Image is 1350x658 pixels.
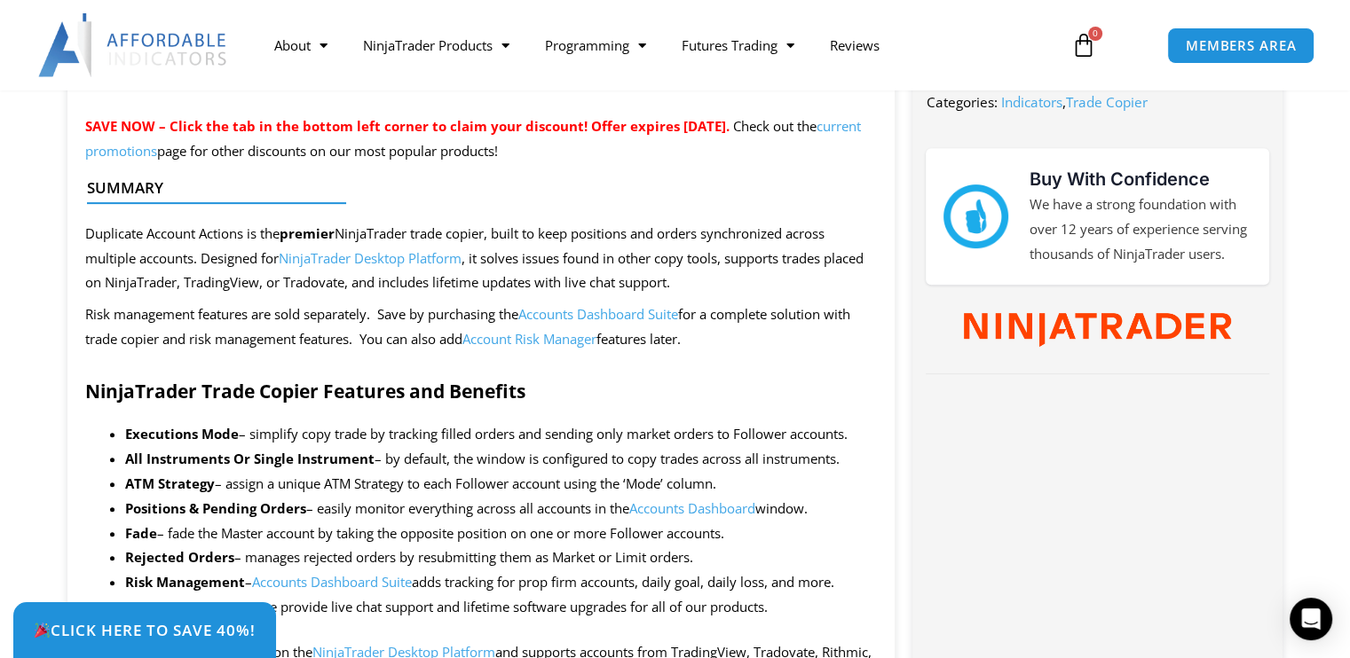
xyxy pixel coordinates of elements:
img: NinjaTrader Wordmark color RGB | Affordable Indicators – NinjaTrader [964,313,1231,347]
p: Risk management features are sold separately. Save by purchasing the for a complete solution with... [85,302,878,352]
li: – adds tracking for prop firm accounts, daily goal, daily loss, and more. [125,570,878,595]
span: Categories: [926,93,997,111]
p: We have a strong foundation with over 12 years of experience serving thousands of NinjaTrader users. [1030,192,1251,267]
strong: premier [280,224,335,242]
h4: Summary [87,179,862,197]
span: Duplicate Account Actions is the NinjaTrader trade copier, built to keep positions and orders syn... [85,224,864,292]
span: MEMBERS AREA [1186,39,1297,52]
a: Accounts Dashboard Suite [252,573,412,591]
a: Futures Trading [664,25,812,66]
strong: Fade [125,524,157,542]
strong: NinjaTrader Trade Copier Features and Benefits [85,379,525,403]
li: – assign a unique ATM Strategy to each Follower account using the ‘Mode’ column. [125,472,878,497]
a: Account Risk Manager [462,330,596,348]
a: Trade Copier [1065,93,1147,111]
span: Click Here to save 40%! [34,623,256,638]
p: Check out the page for other discounts on our most popular products! [85,114,878,164]
a: NinjaTrader Desktop Platform [279,249,462,267]
span: SAVE NOW – Click the tab in the bottom left corner to claim your discount! Offer expires [DATE]. [85,117,730,135]
a: Accounts Dashboard Suite [518,305,678,323]
a: Programming [527,25,664,66]
img: mark thumbs good 43913 | Affordable Indicators – NinjaTrader [943,184,1007,248]
a: Reviews [812,25,897,66]
a: NinjaTrader Products [345,25,527,66]
li: – by default, the window is configured to copy trades across all instruments. [125,447,878,472]
a: 0 [1045,20,1123,71]
h3: Buy With Confidence [1030,166,1251,192]
b: ATM Strategy [125,474,215,492]
li: – fade the Master account by taking the opposite position on one or more Follower accounts. [125,521,878,546]
div: Open Intercom Messenger [1290,598,1332,640]
strong: Executions Mode [125,425,239,443]
a: About [257,25,345,66]
a: 🎉Click Here to save 40%! [13,602,276,658]
img: LogoAI | Affordable Indicators – NinjaTrader [38,13,229,77]
a: Accounts Dashboard [629,499,755,517]
li: – simplify copy trade by tracking filled orders and sending only market orders to Follower accounts. [125,422,878,447]
span: , [1000,93,1147,111]
li: – manages rejected orders by resubmitting them as Market or Limit orders. [125,545,878,570]
b: Risk Management [125,573,245,591]
strong: Positions & Pending Orders [125,499,306,517]
strong: All Instruments Or Single Instrument [125,450,375,467]
li: – easily monitor everything across all accounts in the window. [125,497,878,521]
strong: Customer Support [125,598,249,615]
a: Indicators [1000,93,1062,111]
nav: Menu [257,25,1054,66]
a: MEMBERS AREA [1167,27,1315,64]
li: – we provide live chat support and lifetime software upgrades for all of our products. [125,595,878,620]
b: Rejected Orders [125,548,234,566]
img: 🎉 [35,623,50,638]
span: 0 [1088,27,1102,41]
